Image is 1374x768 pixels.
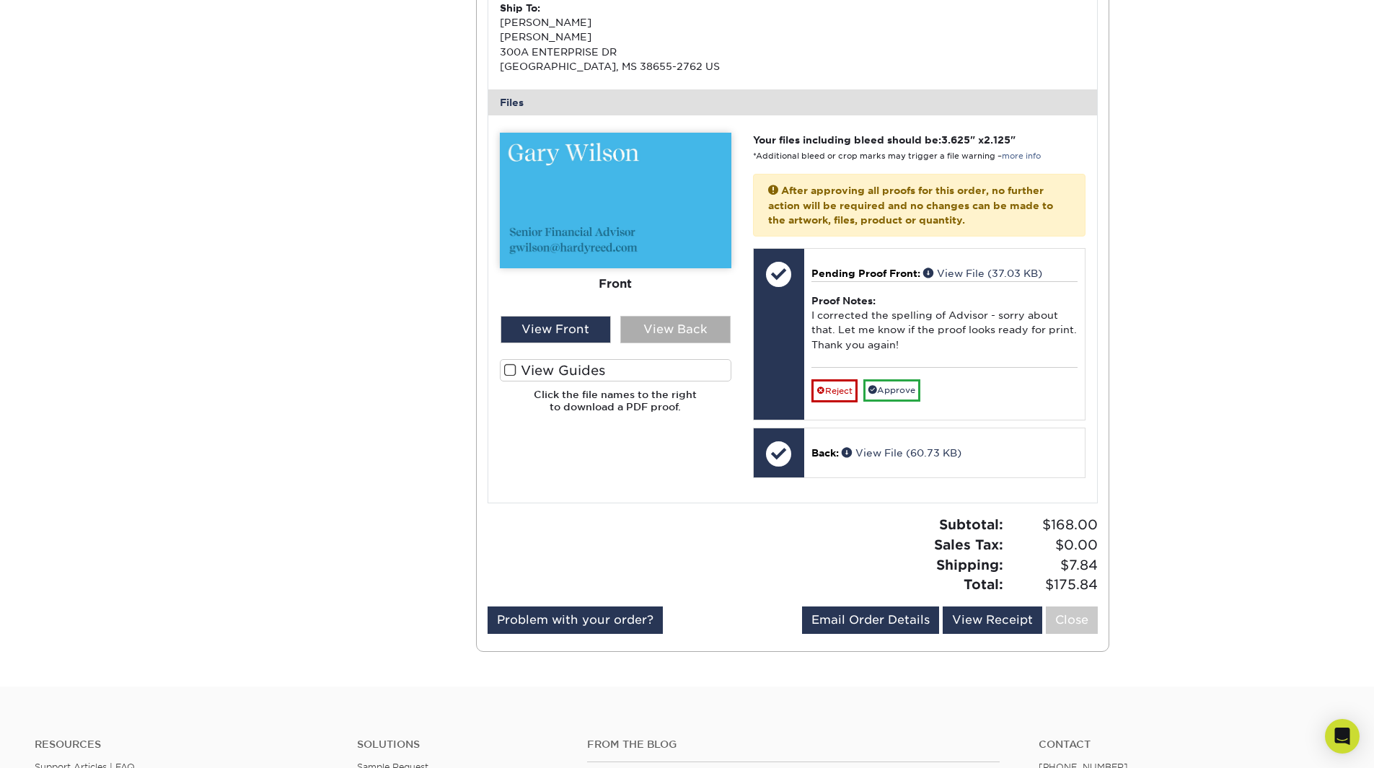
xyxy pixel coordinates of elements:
[500,389,731,424] h6: Click the file names to the right to download a PDF proof.
[811,447,839,459] span: Back:
[1008,575,1098,595] span: $175.84
[1008,535,1098,555] span: $0.00
[939,516,1003,532] strong: Subtotal:
[811,379,858,402] a: Reject
[811,268,920,279] span: Pending Proof Front:
[943,606,1042,634] a: View Receipt
[587,738,1000,751] h4: From the Blog
[811,281,1078,367] div: I corrected the spelling of Advisor - sorry about that. Let me know if the proof looks ready for ...
[1046,606,1098,634] a: Close
[753,134,1016,146] strong: Your files including bleed should be: " x "
[357,738,565,751] h4: Solutions
[1008,515,1098,535] span: $168.00
[923,268,1042,279] a: View File (37.03 KB)
[4,724,123,763] iframe: Google Customer Reviews
[753,151,1041,161] small: *Additional bleed or crop marks may trigger a file warning –
[500,268,731,300] div: Front
[934,537,1003,552] strong: Sales Tax:
[1039,738,1339,751] a: Contact
[1002,151,1041,161] a: more info
[811,295,876,306] strong: Proof Notes:
[501,316,611,343] div: View Front
[802,606,939,634] a: Email Order Details
[1325,719,1360,754] div: Open Intercom Messenger
[936,557,1003,573] strong: Shipping:
[863,379,920,402] a: Approve
[35,738,335,751] h4: Resources
[984,134,1010,146] span: 2.125
[488,89,1097,115] div: Files
[768,185,1053,226] strong: After approving all proofs for this order, no further action will be required and no changes can ...
[500,1,793,74] div: [PERSON_NAME] [PERSON_NAME] 300A ENTERPRISE DR [GEOGRAPHIC_DATA], MS 38655-2762 US
[500,2,540,14] strong: Ship To:
[620,316,731,343] div: View Back
[1008,555,1098,575] span: $7.84
[500,359,731,381] label: View Guides
[964,576,1003,592] strong: Total:
[488,606,663,634] a: Problem with your order?
[941,134,970,146] span: 3.625
[842,447,961,459] a: View File (60.73 KB)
